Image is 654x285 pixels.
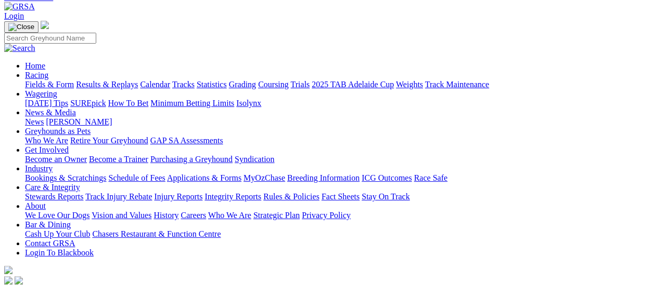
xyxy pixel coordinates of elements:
a: Breeding Information [287,173,360,182]
a: Strategic Plan [253,211,300,220]
a: GAP SA Assessments [150,136,223,145]
a: Contact GRSA [25,239,75,248]
a: Integrity Reports [204,192,261,201]
a: Become an Owner [25,155,87,164]
a: Injury Reports [154,192,202,201]
a: Racing [25,71,48,79]
div: News & Media [25,117,650,127]
a: History [153,211,178,220]
a: Weights [396,80,423,89]
img: Close [8,23,34,31]
div: Industry [25,173,650,183]
a: MyOzChase [243,173,285,182]
a: 2025 TAB Adelaide Cup [312,80,394,89]
a: Bar & Dining [25,220,71,229]
a: [DATE] Tips [25,99,68,107]
a: Careers [181,211,206,220]
div: Bar & Dining [25,229,650,239]
a: Wagering [25,89,57,98]
a: Applications & Forms [167,173,241,182]
a: Calendar [140,80,170,89]
a: Home [25,61,45,70]
a: Schedule of Fees [108,173,165,182]
a: Stewards Reports [25,192,83,201]
a: Login To Blackbook [25,248,94,257]
img: twitter.svg [15,276,23,284]
a: Chasers Restaurant & Function Centre [92,229,221,238]
a: Greyhounds as Pets [25,127,91,135]
div: Get Involved [25,155,650,164]
a: Login [4,11,24,20]
a: We Love Our Dogs [25,211,89,220]
div: About [25,211,650,220]
img: logo-grsa-white.png [41,21,49,29]
a: Coursing [258,80,289,89]
a: Cash Up Your Club [25,229,90,238]
a: SUREpick [70,99,106,107]
a: Who We Are [25,136,68,145]
a: Track Maintenance [425,80,489,89]
a: Fact Sheets [322,192,360,201]
a: Become a Trainer [89,155,148,164]
img: logo-grsa-white.png [4,266,12,274]
a: Track Injury Rebate [85,192,152,201]
a: Isolynx [236,99,261,107]
a: Industry [25,164,53,173]
a: ICG Outcomes [362,173,412,182]
a: Get Involved [25,145,69,154]
img: GRSA [4,2,35,11]
a: Minimum Betting Limits [150,99,234,107]
a: Race Safe [414,173,447,182]
a: Tracks [172,80,195,89]
a: [PERSON_NAME] [46,117,112,126]
a: Purchasing a Greyhound [150,155,233,164]
a: Trials [290,80,310,89]
a: Vision and Values [92,211,151,220]
a: Bookings & Scratchings [25,173,106,182]
a: Rules & Policies [263,192,319,201]
a: Syndication [235,155,274,164]
button: Toggle navigation [4,21,39,33]
img: facebook.svg [4,276,12,284]
a: Grading [229,80,256,89]
div: Greyhounds as Pets [25,136,650,145]
a: Who We Are [208,211,251,220]
div: Care & Integrity [25,192,650,201]
a: News & Media [25,108,76,117]
a: Care & Integrity [25,183,80,192]
a: Privacy Policy [302,211,351,220]
a: Fields & Form [25,80,74,89]
a: Results & Replays [76,80,138,89]
a: Retire Your Greyhound [70,136,148,145]
div: Racing [25,80,650,89]
input: Search [4,33,96,44]
a: Statistics [197,80,227,89]
a: How To Bet [108,99,149,107]
a: About [25,201,46,210]
a: Stay On Track [362,192,409,201]
div: Wagering [25,99,650,108]
img: Search [4,44,35,53]
a: News [25,117,44,126]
